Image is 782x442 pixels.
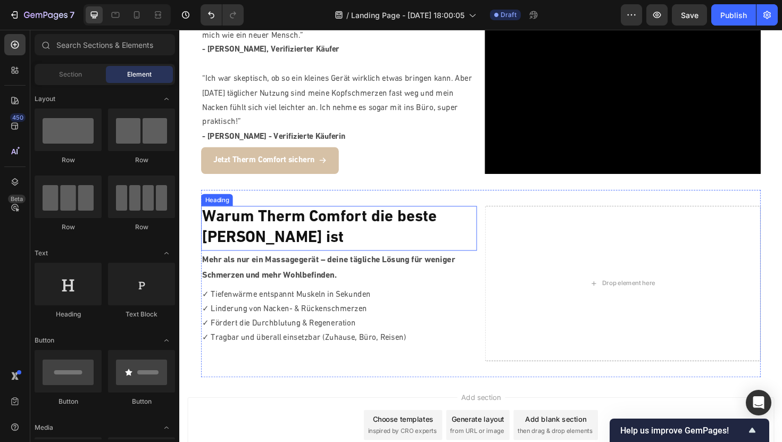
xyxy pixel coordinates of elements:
[35,397,102,406] div: Button
[501,10,517,20] span: Draft
[179,30,782,442] iframe: Design area
[746,390,771,415] div: Open Intercom Messenger
[287,420,344,430] span: from URL or image
[127,70,152,79] span: Element
[620,426,746,436] span: Help us improve GemPages!
[288,407,344,418] div: Generate layout
[294,383,345,395] span: Add section
[201,4,244,26] div: Undo/Redo
[205,407,269,418] div: Choose templates
[351,10,464,21] span: Landing Page - [DATE] 18:00:05
[158,90,175,107] span: Toggle open
[620,424,759,437] button: Show survey - Help us improve GemPages!
[59,70,82,79] span: Section
[35,155,102,165] div: Row
[346,10,349,21] span: /
[70,9,74,21] p: 7
[10,113,26,122] div: 450
[108,397,175,406] div: Button
[108,155,175,165] div: Row
[4,4,79,26] button: 7
[8,195,26,203] div: Beta
[35,248,48,258] span: Text
[711,4,756,26] button: Publish
[108,222,175,232] div: Row
[35,336,54,345] span: Button
[672,4,707,26] button: Save
[681,11,698,20] span: Save
[35,34,175,55] input: Search Sections & Elements
[366,407,431,418] div: Add blank section
[108,310,175,319] div: Text Block
[35,94,55,104] span: Layout
[199,420,272,430] span: inspired by CRO experts
[35,310,102,319] div: Heading
[158,332,175,349] span: Toggle open
[447,264,504,273] div: Drop element here
[158,245,175,262] span: Toggle open
[158,419,175,436] span: Toggle open
[720,10,747,21] div: Publish
[35,222,102,232] div: Row
[358,420,437,430] span: then drag & drop elements
[35,423,53,432] span: Media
